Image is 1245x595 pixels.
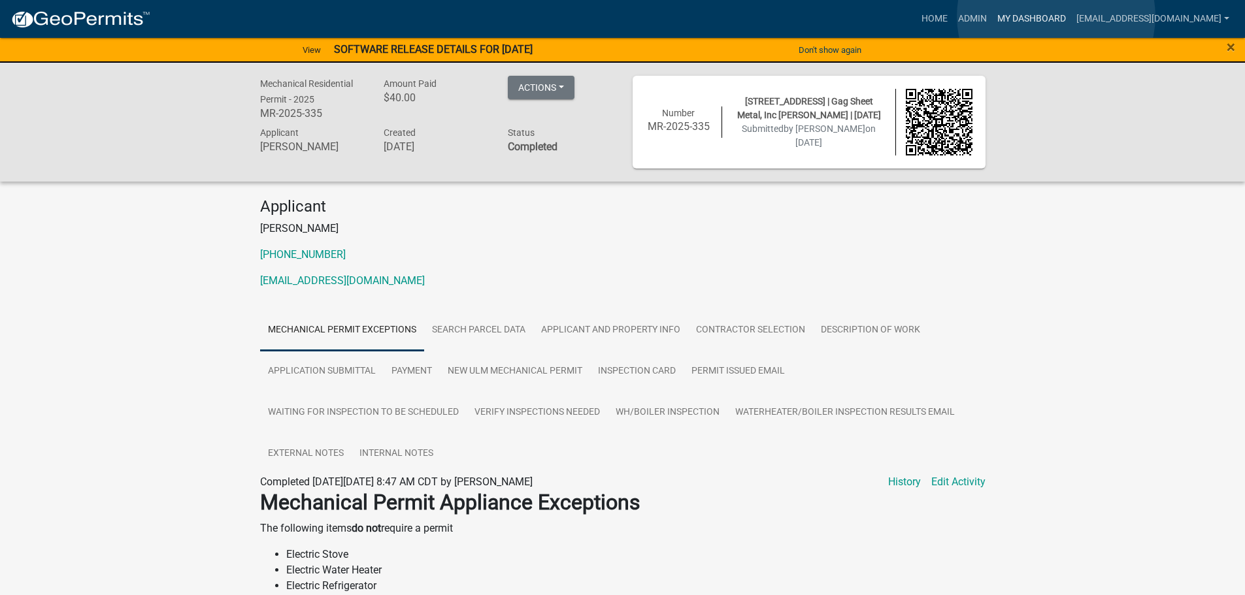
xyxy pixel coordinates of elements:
[260,521,986,536] p: The following items require a permit
[260,248,346,261] a: [PHONE_NUMBER]
[467,392,608,434] a: Verify Inspections Needed
[684,351,793,393] a: Permit Issued Email
[608,392,727,434] a: WH/Boiler Inspection
[533,310,688,351] a: Applicant and Property Info
[286,578,986,594] li: Electric Refrigerator
[260,310,424,351] a: Mechanical Permit Exceptions
[508,127,535,138] span: Status
[646,120,712,133] h6: MR-2025-335
[424,310,533,351] a: Search Parcel Data
[688,310,813,351] a: Contractor Selection
[352,433,441,475] a: Internal Notes
[260,78,353,105] span: Mechanical Residential Permit - 2025
[260,392,467,434] a: Waiting for Inspection to be scheduled
[286,562,986,578] li: Electric Water Heater
[286,547,986,562] li: Electric Stove
[888,474,921,490] a: History
[260,490,435,515] strong: Mechanical Permit
[260,274,425,287] a: [EMAIL_ADDRESS][DOMAIN_NAME]
[906,89,972,155] img: QR code
[260,351,384,393] a: Application Submittal
[440,351,590,393] a: New Ulm Mechanical Permit
[260,433,352,475] a: External Notes
[737,96,881,120] span: [STREET_ADDRESS] | Gag Sheet Metal, Inc [PERSON_NAME] | [DATE]
[440,490,640,515] strong: Appliance Exceptions
[260,475,533,488] span: Completed [DATE][DATE] 8:47 AM CDT by [PERSON_NAME]
[1227,39,1235,55] button: Close
[727,392,963,434] a: WaterHeater/Boiler Inspection Results Email
[784,123,865,134] span: by [PERSON_NAME]
[384,91,488,104] h6: $40.00
[508,140,557,153] strong: Completed
[590,351,684,393] a: Inspection Card
[508,76,574,99] button: Actions
[793,39,867,61] button: Don't show again
[260,140,365,153] h6: [PERSON_NAME]
[1071,7,1235,31] a: [EMAIL_ADDRESS][DOMAIN_NAME]
[992,7,1071,31] a: My Dashboard
[260,197,986,216] h4: Applicant
[916,7,953,31] a: Home
[931,474,986,490] a: Edit Activity
[662,108,695,118] span: Number
[742,123,876,148] span: Submitted on [DATE]
[384,351,440,393] a: Payment
[384,140,488,153] h6: [DATE]
[260,221,986,236] p: [PERSON_NAME]
[260,127,299,138] span: Applicant
[384,127,416,138] span: Created
[352,522,381,534] strong: do not
[297,39,326,61] a: View
[813,310,928,351] a: Description of Work
[953,7,992,31] a: Admin
[1227,38,1235,56] span: ×
[260,107,365,120] h6: MR-2025-335
[334,43,533,56] strong: SOFTWARE RELEASE DETAILS FOR [DATE]
[384,78,437,89] span: Amount Paid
